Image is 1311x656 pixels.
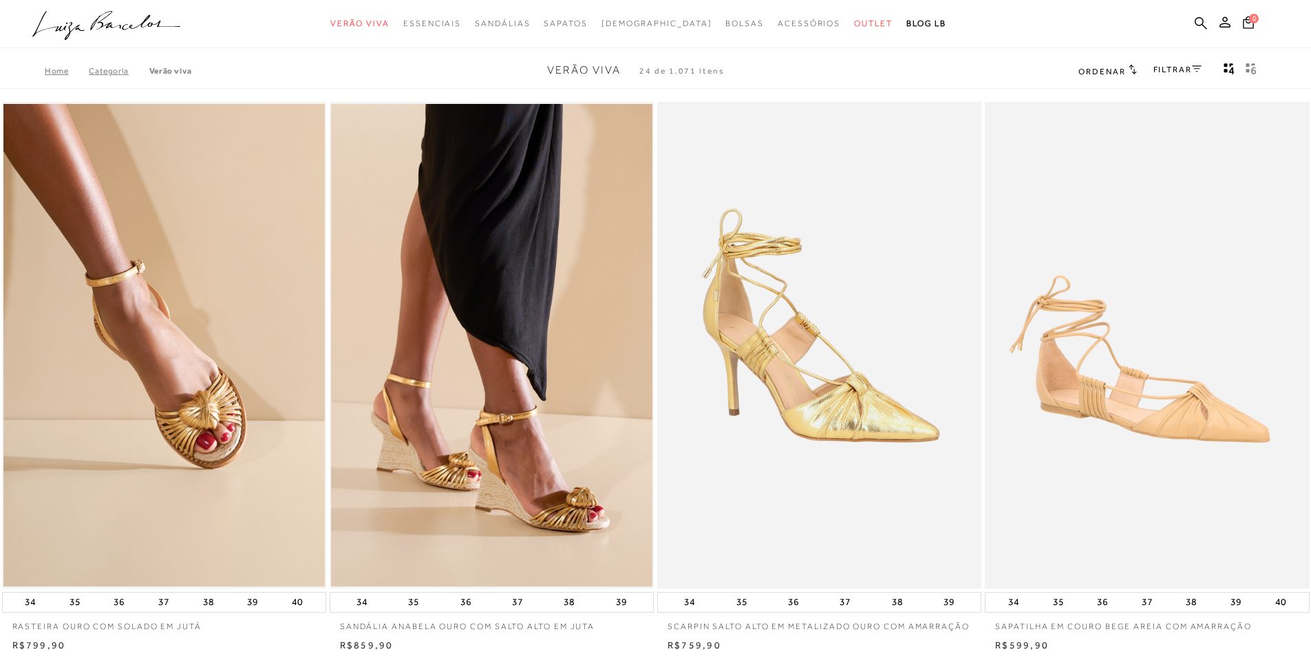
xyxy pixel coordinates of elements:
span: Verão Viva [330,19,390,28]
a: SANDÁLIA ANABELA OURO COM SALTO ALTO EM JUTA SANDÁLIA ANABELA OURO COM SALTO ALTO EM JUTA [331,104,652,586]
img: SANDÁLIA ANABELA OURO COM SALTO ALTO EM JUTA [331,104,652,586]
span: Acessórios [778,19,840,28]
button: 37 [154,593,173,612]
button: 40 [288,593,307,612]
button: 35 [732,593,752,612]
span: Outlet [854,19,893,28]
button: 34 [1004,593,1023,612]
button: 34 [680,593,699,612]
a: RASTEIRA OURO COM SOLADO EM JUTÁ [2,613,326,633]
button: 39 [939,593,959,612]
button: 37 [835,593,855,612]
a: categoryNavScreenReaderText [403,11,461,36]
span: Sandálias [475,19,530,28]
button: 35 [1049,593,1068,612]
button: 0 [1239,15,1258,34]
span: 0 [1249,14,1259,23]
span: Sapatos [544,19,587,28]
a: categoryNavScreenReaderText [725,11,764,36]
button: 39 [243,593,262,612]
span: R$759,90 [668,639,721,650]
span: R$799,90 [12,639,66,650]
span: Verão Viva [547,64,621,76]
img: SAPATILHA EM COURO BEGE AREIA COM AMARRAÇÃO [986,104,1308,586]
button: 34 [352,593,372,612]
img: RASTEIRA OURO COM SOLADO EM JUTÁ [3,104,325,586]
span: 24 de 1.071 itens [639,66,725,76]
button: 36 [109,593,129,612]
a: SCARPIN SALTO ALTO EM METALIZADO OURO COM AMARRAÇÃO [657,613,981,633]
button: 38 [888,593,907,612]
a: categoryNavScreenReaderText [475,11,530,36]
a: categoryNavScreenReaderText [854,11,893,36]
a: categoryNavScreenReaderText [544,11,587,36]
button: 38 [559,593,579,612]
a: SANDÁLIA ANABELA OURO COM SALTO ALTO EM JUTA [330,613,654,633]
a: SCARPIN SALTO ALTO EM METALIZADO OURO COM AMARRAÇÃO SCARPIN SALTO ALTO EM METALIZADO OURO COM AMA... [659,104,980,586]
button: 35 [404,593,423,612]
a: Verão Viva [149,66,192,76]
a: SAPATILHA EM COURO BEGE AREIA COM AMARRAÇÃO [985,613,1309,633]
button: 35 [65,593,85,612]
span: Bolsas [725,19,764,28]
button: 39 [1226,593,1246,612]
a: Categoria [89,66,149,76]
a: SAPATILHA EM COURO BEGE AREIA COM AMARRAÇÃO SAPATILHA EM COURO BEGE AREIA COM AMARRAÇÃO [986,104,1308,586]
button: 38 [199,593,218,612]
button: 37 [1138,593,1157,612]
button: 36 [456,593,476,612]
a: categoryNavScreenReaderText [778,11,840,36]
button: 36 [1093,593,1112,612]
span: R$599,90 [995,639,1049,650]
button: 40 [1271,593,1290,612]
a: Home [45,66,89,76]
img: SCARPIN SALTO ALTO EM METALIZADO OURO COM AMARRAÇÃO [659,104,980,586]
span: [DEMOGRAPHIC_DATA] [601,19,712,28]
a: noSubCategoriesText [601,11,712,36]
a: categoryNavScreenReaderText [330,11,390,36]
button: 39 [612,593,631,612]
a: RASTEIRA OURO COM SOLADO EM JUTÁ RASTEIRA OURO COM SOLADO EM JUTÁ [3,104,325,586]
span: Essenciais [403,19,461,28]
button: 34 [21,593,40,612]
button: 37 [508,593,527,612]
button: 38 [1182,593,1201,612]
button: 36 [784,593,803,612]
a: BLOG LB [906,11,946,36]
button: gridText6Desc [1241,62,1261,80]
a: FILTRAR [1153,65,1202,74]
button: Mostrar 4 produtos por linha [1219,62,1239,80]
span: R$859,90 [340,639,394,650]
span: Ordenar [1078,67,1125,76]
span: BLOG LB [906,19,946,28]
